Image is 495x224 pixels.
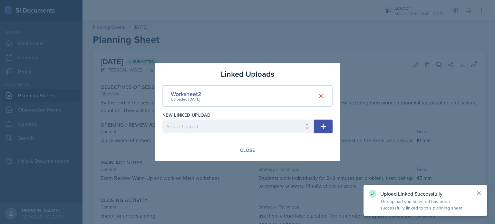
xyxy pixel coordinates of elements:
[162,112,210,118] label: New Linked Upload
[380,198,471,211] p: The upload you selected has been successfully linked to this planning sheet
[236,145,259,156] button: Close
[171,96,201,102] div: Uploaded [DATE]
[171,90,201,98] div: Worksheet2
[221,68,274,80] h3: Linked Uploads
[240,148,255,153] div: Close
[380,190,471,197] p: Upload Linked Successfully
